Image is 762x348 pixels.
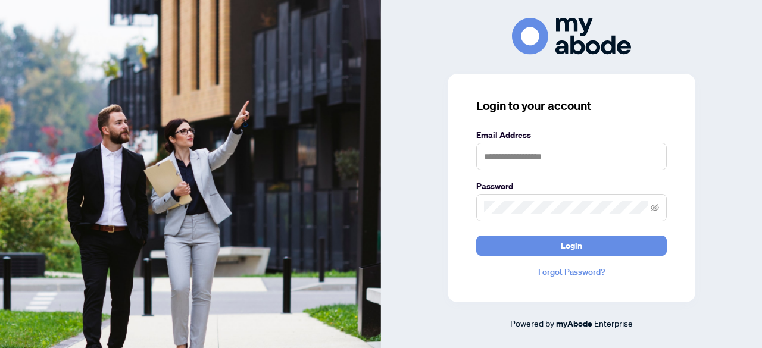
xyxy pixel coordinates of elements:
a: myAbode [556,317,592,330]
label: Email Address [476,128,667,142]
span: Login [561,236,582,255]
button: Login [476,236,667,256]
h3: Login to your account [476,98,667,114]
a: Forgot Password? [476,265,667,278]
span: eye-invisible [651,203,659,212]
img: ma-logo [512,18,631,54]
span: Powered by [510,318,554,328]
label: Password [476,180,667,193]
span: Enterprise [594,318,633,328]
